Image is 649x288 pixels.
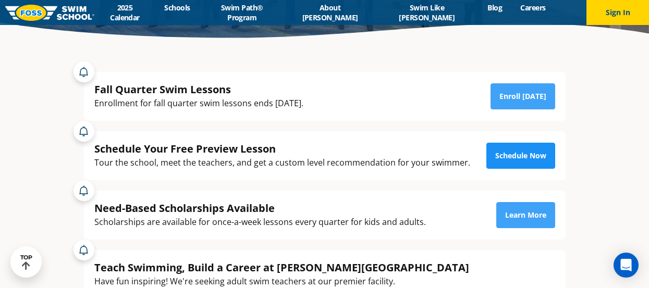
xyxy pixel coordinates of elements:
div: Enrollment for fall quarter swim lessons ends [DATE]. [94,96,303,110]
div: Scholarships are available for once-a-week lessons every quarter for kids and adults. [94,215,426,229]
a: Blog [479,3,511,12]
a: Swim Path® Program [199,3,285,22]
a: Schedule Now [486,143,555,169]
div: TOP [20,254,32,270]
img: FOSS Swim School Logo [5,5,94,21]
a: Enroll [DATE] [491,83,555,109]
a: Schools [155,3,199,12]
div: Tour the school, meet the teachers, and get a custom level recommendation for your swimmer. [94,156,470,170]
a: Swim Like [PERSON_NAME] [375,3,479,22]
div: Need-Based Scholarships Available [94,201,426,215]
div: Teach Swimming, Build a Career at [PERSON_NAME][GEOGRAPHIC_DATA] [94,260,469,274]
a: 2025 Calendar [94,3,155,22]
a: Learn More [496,202,555,228]
a: Careers [511,3,555,12]
div: Schedule Your Free Preview Lesson [94,142,470,156]
div: Fall Quarter Swim Lessons [94,82,303,96]
div: Open Intercom Messenger [614,253,639,278]
a: About [PERSON_NAME] [285,3,375,22]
